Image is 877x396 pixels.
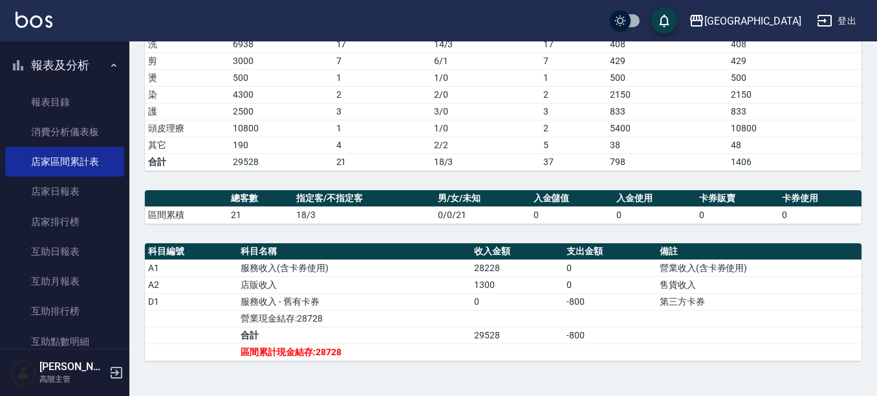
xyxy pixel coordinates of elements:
td: 5400 [607,120,728,137]
td: 408 [728,36,861,52]
td: 4 [333,137,431,153]
td: 408 [607,36,728,52]
td: 服務收入 - 舊有卡券 [237,293,470,310]
th: 指定客/不指定客 [293,190,435,207]
td: 17 [333,36,431,52]
td: 2150 [728,86,861,103]
button: 報表及分析 [5,49,124,82]
td: 29528 [230,153,332,170]
td: 18/3 [431,153,540,170]
td: 17 [540,36,607,52]
td: 合計 [237,327,470,344]
td: 0 [563,276,656,293]
td: 1300 [471,276,563,293]
td: 29528 [471,327,563,344]
td: 營業收入(含卡券使用) [656,259,861,276]
button: 登出 [812,9,861,33]
td: 0 [563,259,656,276]
td: 2150 [607,86,728,103]
th: 總客數 [228,190,293,207]
td: 2 / 0 [431,86,540,103]
td: 21 [333,153,431,170]
td: A1 [145,259,237,276]
td: 28228 [471,259,563,276]
td: 6938 [230,36,332,52]
td: 833 [728,103,861,120]
td: 區間累積 [145,206,228,223]
td: 2 [333,86,431,103]
a: 互助點數明細 [5,327,124,357]
td: 14 / 3 [431,36,540,52]
td: 合計 [145,153,230,170]
button: [GEOGRAPHIC_DATA] [684,8,807,34]
td: 48 [728,137,861,153]
a: 店家排行榜 [5,207,124,237]
td: 38 [607,137,728,153]
a: 互助月報表 [5,267,124,296]
img: Person [10,360,36,386]
td: 1 [540,69,607,86]
td: 0 [696,206,779,223]
th: 收入金額 [471,243,563,260]
td: 429 [728,52,861,69]
td: 10800 [728,120,861,137]
td: 區間累計現金結存:28728 [237,344,470,360]
td: 5 [540,137,607,153]
th: 入金儲值 [530,190,613,207]
p: 高階主管 [39,373,105,385]
th: 卡券販賣 [696,190,779,207]
td: 798 [607,153,728,170]
td: -800 [563,293,656,310]
td: 店販收入 [237,276,470,293]
td: 1 [333,120,431,137]
td: 服務收入(含卡券使用) [237,259,470,276]
td: 6 / 1 [431,52,540,69]
h5: [PERSON_NAME] [39,360,105,373]
td: D1 [145,293,237,310]
button: save [651,8,677,34]
td: 3000 [230,52,332,69]
td: 0 [613,206,696,223]
td: 18/3 [293,206,435,223]
td: 0 [530,206,613,223]
td: 1 / 0 [431,120,540,137]
th: 科目編號 [145,243,237,260]
td: 3 / 0 [431,103,540,120]
a: 報表目錄 [5,87,124,117]
td: 500 [607,69,728,86]
td: 2 [540,86,607,103]
td: A2 [145,276,237,293]
td: 500 [230,69,332,86]
div: [GEOGRAPHIC_DATA] [704,13,801,29]
table: a dense table [145,19,861,171]
td: 190 [230,137,332,153]
td: 0 [471,293,563,310]
td: 頭皮理療 [145,120,230,137]
td: 2 / 2 [431,137,540,153]
th: 備註 [656,243,861,260]
a: 店家日報表 [5,177,124,206]
td: 2500 [230,103,332,120]
td: 售貨收入 [656,276,861,293]
th: 支出金額 [563,243,656,260]
td: 7 [333,52,431,69]
td: 0 [779,206,861,223]
th: 卡券使用 [779,190,861,207]
td: 4300 [230,86,332,103]
td: 3 [333,103,431,120]
td: 7 [540,52,607,69]
a: 互助日報表 [5,237,124,267]
th: 入金使用 [613,190,696,207]
td: 833 [607,103,728,120]
td: 429 [607,52,728,69]
th: 男/女/未知 [435,190,530,207]
td: 洗 [145,36,230,52]
td: 500 [728,69,861,86]
td: 其它 [145,137,230,153]
td: 10800 [230,120,332,137]
td: -800 [563,327,656,344]
table: a dense table [145,243,861,361]
td: 1 [333,69,431,86]
td: 1 / 0 [431,69,540,86]
a: 互助排行榜 [5,296,124,326]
